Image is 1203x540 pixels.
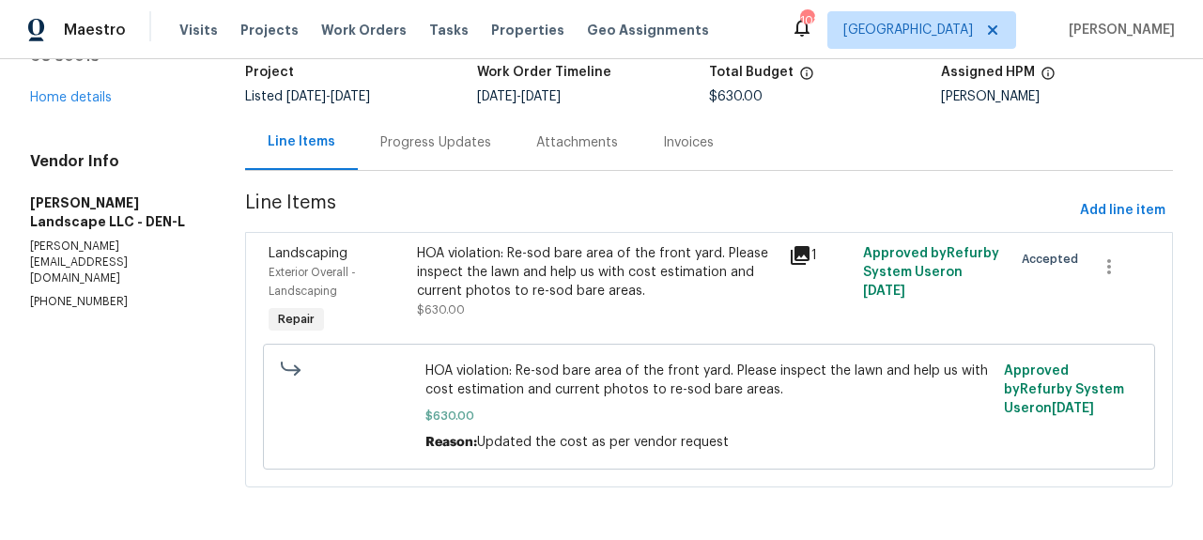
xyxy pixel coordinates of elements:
h5: Work Order Timeline [477,66,611,79]
span: Landscaping [269,247,347,260]
span: [DATE] [477,90,517,103]
h4: Vendor Info [30,152,200,171]
span: [DATE] [521,90,561,103]
span: Repair [270,310,322,329]
span: Approved by Refurby System User on [1004,364,1124,415]
p: [PERSON_NAME][EMAIL_ADDRESS][DOMAIN_NAME] [30,239,200,286]
div: Progress Updates [380,133,491,152]
span: HOA violation: Re-sod bare area of the front yard. Please inspect the lawn and help us with cost ... [425,362,993,399]
span: Tasks [429,23,469,37]
span: - [477,90,561,103]
span: Updated the cost as per vendor request [477,436,729,449]
span: Geo Assignments [587,21,709,39]
span: $630.00 [425,407,993,425]
a: Home details [30,91,112,104]
div: 102 [800,11,813,30]
div: 1 [789,244,852,267]
span: Listed [245,90,370,103]
div: [PERSON_NAME] [941,90,1173,103]
h5: Assigned HPM [941,66,1035,79]
span: - [286,90,370,103]
span: Visits [179,21,218,39]
div: Invoices [663,133,714,152]
div: HOA violation: Re-sod bare area of the front yard. Please inspect the lawn and help us with cost ... [417,244,778,301]
span: Exterior Overall - Landscaping [269,267,356,297]
span: [DATE] [1052,402,1094,415]
span: Approved by Refurby System User on [863,247,999,298]
span: Line Items [245,193,1072,228]
span: Add line item [1080,199,1165,223]
h5: [PERSON_NAME] Landscape LLC - DEN-L [30,193,200,231]
span: [DATE] [863,285,905,298]
div: Line Items [268,132,335,151]
div: Attachments [536,133,618,152]
span: [GEOGRAPHIC_DATA] [843,21,973,39]
span: Accepted [1022,250,1086,269]
span: Work Orders [321,21,407,39]
span: $630.00 [417,304,465,316]
span: The hpm assigned to this work order. [1041,66,1056,90]
span: $630.00 [709,90,763,103]
h5: Total Budget [709,66,794,79]
span: Properties [491,21,564,39]
p: [PHONE_NUMBER] [30,294,200,310]
span: [DATE] [331,90,370,103]
span: Projects [240,21,299,39]
span: The total cost of line items that have been proposed by Opendoor. This sum includes line items th... [799,66,814,90]
span: Reason: [425,436,477,449]
span: [DATE] [286,90,326,103]
span: Maestro [64,21,126,39]
button: Add line item [1072,193,1173,228]
h5: Project [245,66,294,79]
span: [PERSON_NAME] [1061,21,1175,39]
